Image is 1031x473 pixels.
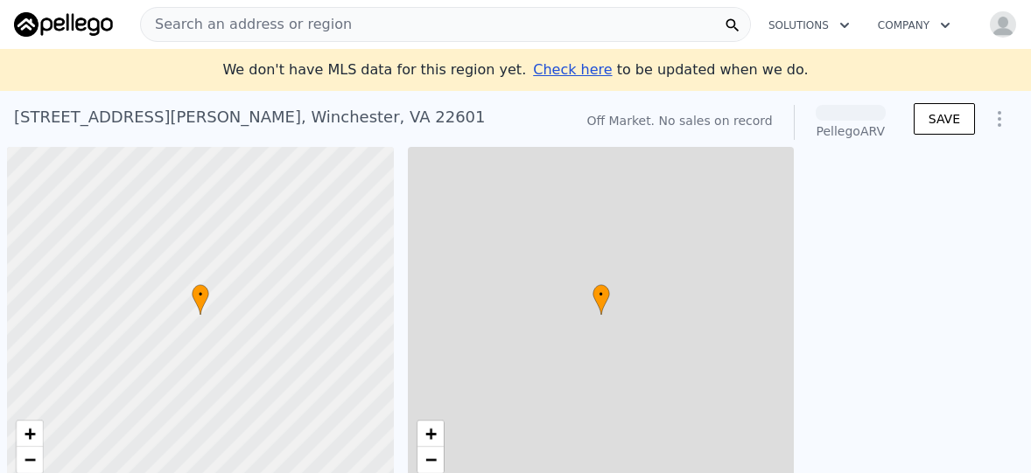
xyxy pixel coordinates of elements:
div: We don't have MLS data for this region yet. [222,59,808,80]
div: to be updated when we do. [533,59,808,80]
span: Check here [533,61,612,78]
a: Zoom in [417,421,444,447]
div: • [593,284,610,315]
div: Off Market. No sales on record [586,112,772,129]
span: Search an address or region [141,14,352,35]
div: [STREET_ADDRESS][PERSON_NAME] , Winchester , VA 22601 [14,105,486,129]
span: − [424,449,436,470]
span: • [593,287,610,303]
a: Zoom out [417,447,444,473]
button: Solutions [754,10,864,41]
span: • [192,287,209,303]
span: + [25,422,36,444]
a: Zoom out [17,447,43,473]
span: − [25,449,36,470]
div: • [192,284,209,315]
div: Pellego ARV [816,122,886,140]
img: Pellego [14,12,113,37]
img: avatar [989,10,1017,38]
span: + [424,422,436,444]
button: Company [864,10,964,41]
a: Zoom in [17,421,43,447]
button: Show Options [982,101,1017,136]
button: SAVE [914,103,975,135]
